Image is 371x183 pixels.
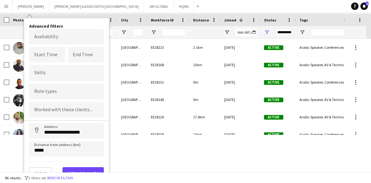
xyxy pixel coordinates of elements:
button: [PERSON_NAME] & ASSOCIATES [GEOGRAPHIC_DATA] [49,0,144,12]
button: Open Filter Menu [224,30,230,35]
span: Active [264,45,283,50]
span: Distance [193,18,209,22]
span: First Name [44,18,63,22]
div: [GEOGRAPHIC_DATA] [117,39,147,56]
span: 17.6km [193,115,205,119]
span: Active [264,80,283,85]
span: 13km [193,132,202,137]
div: [DATE] [220,56,260,73]
div: [DATE] [220,74,260,91]
span: 0m [193,97,198,102]
div: [GEOGRAPHIC_DATA] [117,56,147,73]
div: EE28126 [147,108,189,126]
span: 13km [193,62,202,67]
span: Active [264,132,283,137]
div: [GEOGRAPHIC_DATA] [117,74,147,91]
img: Rawan Abdulhalim [13,129,26,141]
span: 0m [193,80,198,85]
button: JWI GLOBAL [144,0,174,12]
span: Workforce ID [151,18,174,22]
img: Mohammed Alamri [13,59,26,72]
img: Ali Bafadhl [13,112,26,124]
h4: Advanced filters [29,23,104,29]
a: 1 [360,2,368,10]
span: Tags [299,18,308,22]
input: City Filter Input [132,29,143,36]
div: [GEOGRAPHIC_DATA] [117,108,147,126]
span: Joined [224,18,236,22]
input: Type to search skills... [34,70,99,76]
input: Type to search role types... [34,89,99,94]
button: Open Filter Menu [264,30,270,35]
button: [PERSON_NAME] [13,0,49,12]
div: EE28078 [147,126,189,143]
button: Open Filter Menu [151,30,156,35]
div: EE28148 [147,91,189,108]
span: City [121,18,128,22]
span: Active [264,115,283,120]
button: Open Filter Menu [299,30,305,35]
img: Hussein Almowafy [13,94,26,107]
div: [DATE] [220,39,260,56]
div: [GEOGRAPHIC_DATA] [117,91,147,108]
span: Active [264,98,283,102]
span: Status [264,18,276,22]
span: 2.1km [193,45,203,50]
div: [DATE] [220,108,260,126]
div: [DATE] [220,91,260,108]
div: EE28168 [147,56,189,73]
input: Type to search clients... [34,107,99,113]
div: [DATE] [220,126,260,143]
span: 1 [366,2,369,6]
input: Workforce ID Filter Input [162,29,186,36]
button: Open Filter Menu [121,30,127,35]
img: Hassan Mortada [13,77,26,89]
input: Joined Filter Input [235,29,257,36]
img: Ahmed Fathallah [13,42,26,54]
div: EE28151 [147,74,189,91]
div: EE28223 [147,39,189,56]
span: Photo [13,18,24,22]
span: Last Name [83,18,101,22]
div: [GEOGRAPHIC_DATA] [117,126,147,143]
span: Active [264,63,283,67]
button: HQWS [174,0,194,12]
